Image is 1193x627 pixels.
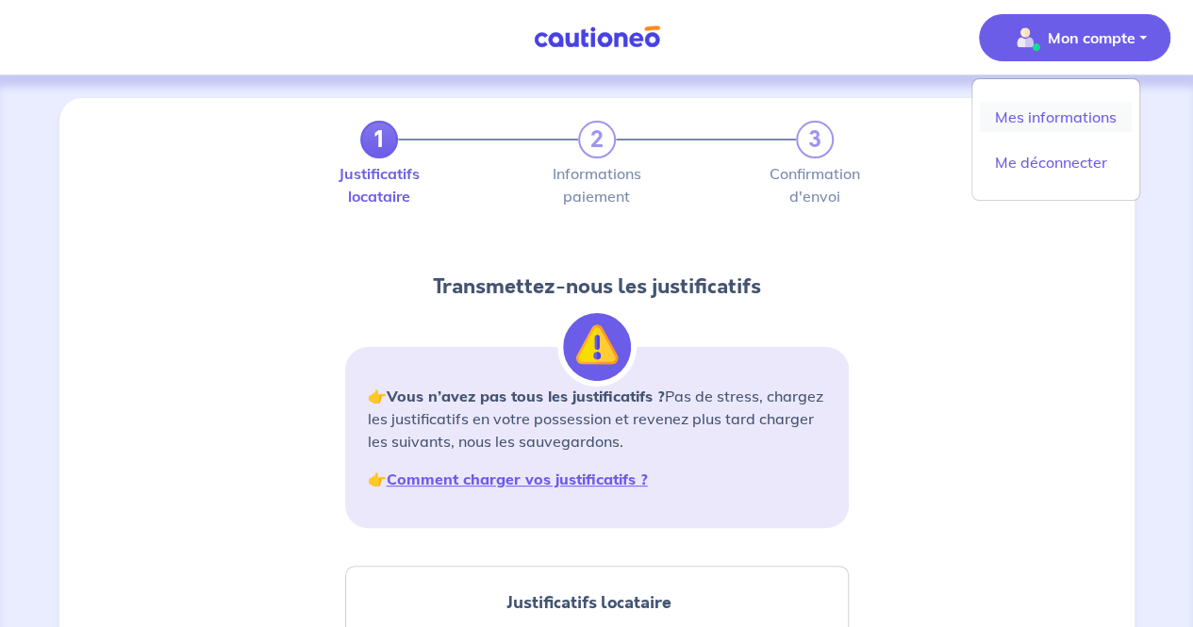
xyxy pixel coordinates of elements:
p: Mon compte [1048,26,1135,49]
div: illu_account_valid_menu.svgMon compte [971,78,1140,201]
p: 👉 [368,468,826,490]
a: Mes informations [980,102,1132,132]
button: illu_account_valid_menu.svgMon compte [979,14,1170,61]
img: illu_alert.svg [563,313,631,381]
a: Me déconnecter [980,147,1132,177]
p: 👉 Pas de stress, chargez les justificatifs en votre possession et revenez plus tard charger les s... [368,385,826,453]
label: Confirmation d'envoi [796,166,834,204]
img: illu_account_valid_menu.svg [1010,23,1040,53]
a: 1 [360,121,398,158]
label: Justificatifs locataire [360,166,398,204]
h2: Transmettez-nous les justificatifs [345,272,849,302]
img: Cautioneo [526,25,668,49]
label: Informations paiement [578,166,616,204]
span: Justificatifs locataire [506,590,671,615]
a: Comment charger vos justificatifs ? [387,470,648,488]
strong: Vous n’avez pas tous les justificatifs ? [387,387,665,405]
